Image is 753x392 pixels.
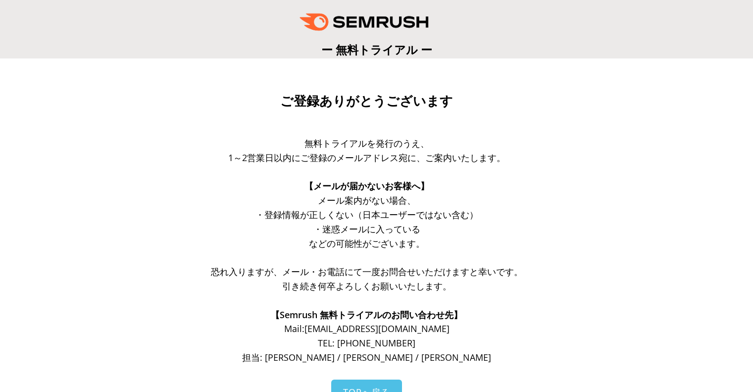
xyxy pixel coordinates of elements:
[321,42,432,57] span: ー 無料トライアル ー
[228,152,505,164] span: 1～2営業日以内にご登録のメールアドレス宛に、ご案内いたします。
[271,309,462,321] span: 【Semrush 無料トライアルのお問い合わせ先】
[313,223,420,235] span: ・迷惑メールに入っている
[284,323,450,335] span: Mail: [EMAIL_ADDRESS][DOMAIN_NAME]
[242,351,491,363] span: 担当: [PERSON_NAME] / [PERSON_NAME] / [PERSON_NAME]
[309,237,425,249] span: などの可能性がございます。
[280,94,453,109] span: ご登録ありがとうございます
[304,137,429,149] span: 無料トライアルを発行のうえ、
[318,337,415,349] span: TEL: [PHONE_NUMBER]
[304,180,429,192] span: 【メールが届かないお客様へ】
[318,194,416,206] span: メール案内がない場合、
[255,209,478,221] span: ・登録情報が正しくない（日本ユーザーではない含む）
[211,266,523,278] span: 恐れ入りますが、メール・お電話にて一度お問合せいただけますと幸いです。
[282,280,452,292] span: 引き続き何卒よろしくお願いいたします。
